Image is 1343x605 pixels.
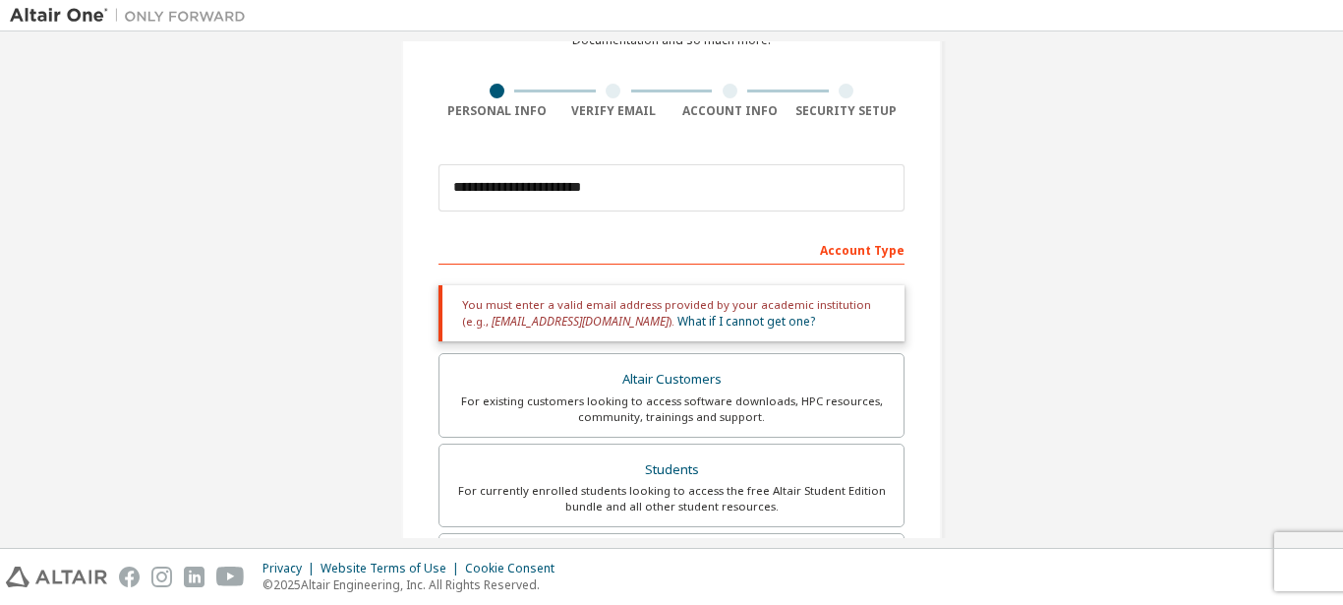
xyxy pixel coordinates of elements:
[184,567,204,587] img: linkedin.svg
[321,561,465,576] div: Website Terms of Use
[438,103,555,119] div: Personal Info
[438,233,905,265] div: Account Type
[555,103,672,119] div: Verify Email
[451,366,892,393] div: Altair Customers
[216,567,245,587] img: youtube.svg
[671,103,788,119] div: Account Info
[119,567,140,587] img: facebook.svg
[151,567,172,587] img: instagram.svg
[10,6,256,26] img: Altair One
[465,561,566,576] div: Cookie Consent
[451,393,892,425] div: For existing customers looking to access software downloads, HPC resources, community, trainings ...
[263,561,321,576] div: Privacy
[677,313,815,330] a: What if I cannot get one?
[263,576,566,593] p: © 2025 Altair Engineering, Inc. All Rights Reserved.
[492,313,669,330] span: [EMAIL_ADDRESS][DOMAIN_NAME]
[6,567,107,587] img: altair_logo.svg
[438,285,905,341] div: You must enter a valid email address provided by your academic institution (e.g., ).
[451,483,892,514] div: For currently enrolled students looking to access the free Altair Student Edition bundle and all ...
[788,103,905,119] div: Security Setup
[451,456,892,484] div: Students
